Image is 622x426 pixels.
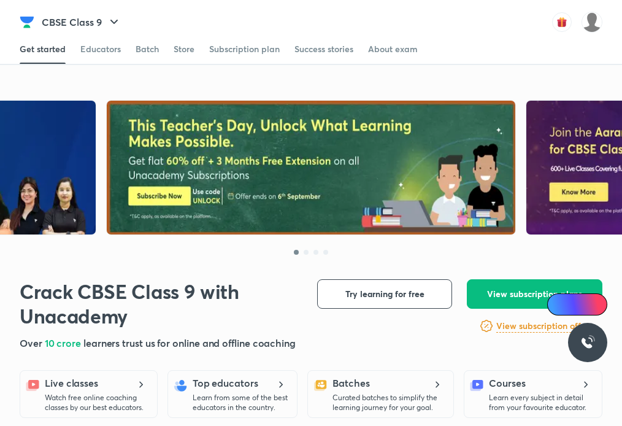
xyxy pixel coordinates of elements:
[136,34,159,64] a: Batch
[489,393,594,412] p: Learn every subject in detail from your favourite educator.
[294,43,353,55] div: Success stories
[567,300,600,309] span: Ai Doubts
[20,336,45,349] span: Over
[80,43,121,55] div: Educators
[332,376,369,390] h5: Batches
[20,43,66,55] div: Get started
[496,320,593,333] h6: View subscription offers
[20,15,34,29] img: Company Logo
[580,335,595,350] img: ttu
[294,34,353,64] a: Success stories
[20,34,66,64] a: Get started
[345,288,424,300] span: Try learning for free
[489,376,525,390] h5: Courses
[209,43,280,55] div: Subscription plan
[193,376,258,390] h5: Top educators
[83,336,296,349] span: learners trust us for online and offline coaching
[368,43,418,55] div: About exam
[547,293,607,316] a: Ai Doubts
[552,12,572,32] img: avatar
[45,376,98,390] h5: Live classes
[209,34,280,64] a: Subscription plan
[368,34,418,64] a: About exam
[555,300,564,309] img: Icon
[80,34,121,64] a: Educators
[34,10,129,34] button: CBSE Class 9
[332,393,446,412] p: Curated batches to simplify the learning journey for your goal.
[496,319,593,333] a: View subscription offers
[193,393,290,412] p: Learn from some of the best educators in the country.
[582,12,602,33] img: Aarushi
[317,279,452,309] button: Try learning for free
[174,34,194,64] a: Store
[45,336,83,349] span: 10 crore
[174,43,194,55] div: Store
[467,279,602,309] button: View subscription plans
[136,43,159,55] div: Batch
[45,393,150,412] p: Watch free online coaching classes by our best educators.
[487,288,582,300] span: View subscription plans
[20,279,270,328] h1: Crack CBSE Class 9 with Unacademy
